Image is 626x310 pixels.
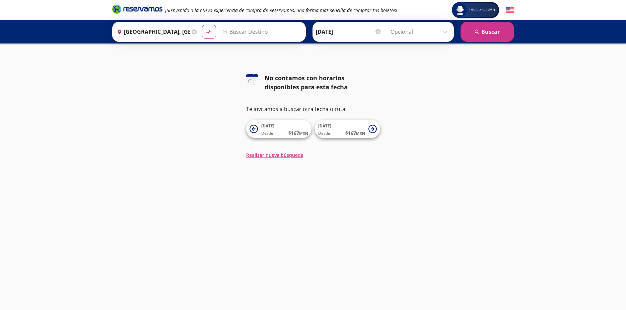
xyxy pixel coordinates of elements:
input: Buscar Destino [220,23,302,40]
small: MXN [299,131,308,136]
span: Desde: [261,130,274,136]
button: [DATE]Desde:$167MXN [246,120,311,138]
button: Buscar [461,22,514,42]
p: Te invitamos a buscar otra fecha o ruta [246,105,380,113]
span: $ 167 [288,129,308,136]
small: MXN [356,131,365,136]
em: ¡Bienvenido a la nueva experiencia de compra de Reservamos, una forma más sencilla de comprar tus... [165,7,397,13]
i: Brand Logo [112,4,162,14]
button: Realizar nueva búsqueda [246,151,303,159]
input: Buscar Origen [114,23,190,40]
span: $ 167 [345,129,365,136]
a: Brand Logo [112,4,162,16]
button: [DATE]Desde:$167MXN [315,120,380,138]
span: Desde: [318,130,331,136]
span: [DATE] [261,123,274,129]
button: English [506,6,514,14]
span: Iniciar sesión [467,7,498,13]
span: [DATE] [318,123,331,129]
input: Elegir Fecha [316,23,381,40]
div: No contamos con horarios disponibles para esta fecha [265,74,380,92]
input: Opcional [391,23,450,40]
